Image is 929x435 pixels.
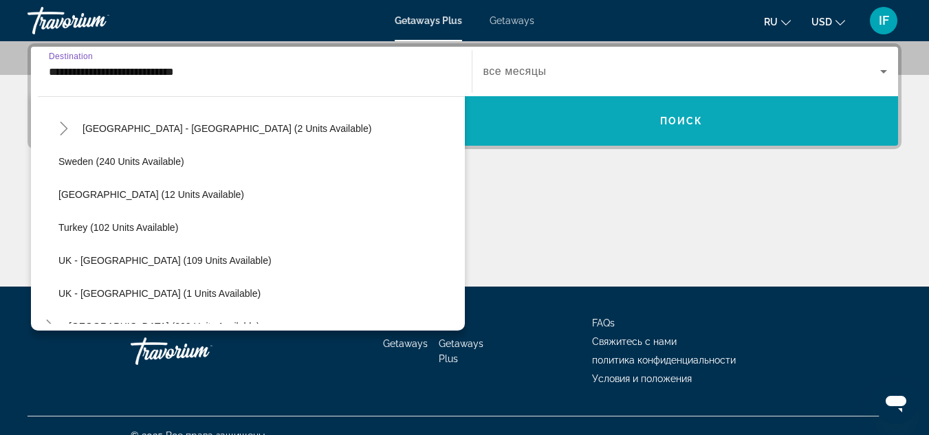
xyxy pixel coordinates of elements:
span: USD [811,16,832,27]
span: Turkey (102 units available) [58,222,178,233]
iframe: Pulsante per aprire la finestra di messaggistica [874,380,918,424]
button: [GEOGRAPHIC_DATA] (12 units available) [52,182,465,207]
a: Getaways [383,338,428,349]
span: все месяцы [483,65,547,77]
a: Travorium [131,331,268,372]
a: Getaways Plus [439,338,483,364]
button: User Menu [866,6,901,35]
a: Свяжитесь с нами [592,336,677,347]
span: [GEOGRAPHIC_DATA] (12 units available) [58,189,244,200]
a: политика конфиденциальности [592,355,736,366]
span: Поиск [660,115,703,126]
a: Условия и положения [592,373,692,384]
span: Destination [49,52,93,60]
button: Turkey (102 units available) [52,215,465,240]
span: UK - [GEOGRAPHIC_DATA] (1 units available) [58,288,261,299]
button: UK - [GEOGRAPHIC_DATA] (109 units available) [52,248,465,273]
button: Change currency [811,12,845,32]
span: UK - [GEOGRAPHIC_DATA] (109 units available) [58,255,272,266]
span: [GEOGRAPHIC_DATA] - [GEOGRAPHIC_DATA] (2 units available) [83,123,371,134]
span: IF [879,14,889,27]
button: Поиск [465,96,899,146]
button: Sweden (240 units available) [52,149,465,174]
div: Search widget [31,47,898,146]
a: FAQs [592,317,615,328]
span: [GEOGRAPHIC_DATA] (202 units available) [69,321,260,332]
a: Travorium [28,3,165,38]
a: Getaways [490,15,534,26]
button: Toggle Spain - Canary Islands (2 units available) [52,117,76,141]
button: [GEOGRAPHIC_DATA] (202 units available) [62,314,267,339]
span: ru [764,16,778,27]
button: [GEOGRAPHIC_DATA] - [GEOGRAPHIC_DATA] (2 units available) [76,116,378,141]
button: Change language [764,12,791,32]
button: Toggle Australia (202 units available) [38,315,62,339]
span: Sweden (240 units available) [58,156,184,167]
button: UK - [GEOGRAPHIC_DATA] (1 units available) [52,281,465,306]
a: Getaways Plus [395,15,462,26]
